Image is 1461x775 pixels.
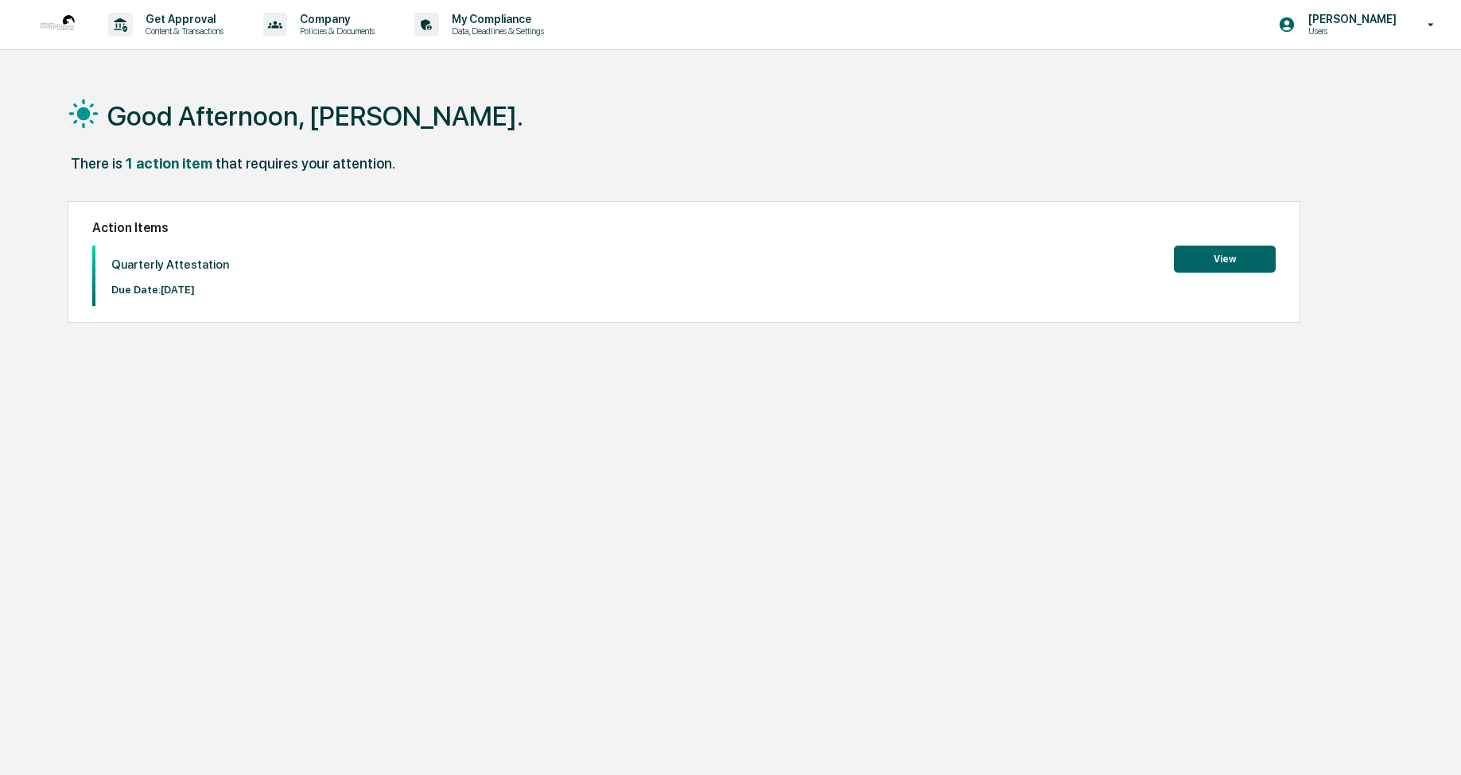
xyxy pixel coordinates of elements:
[111,284,229,296] p: Due Date: [DATE]
[1174,246,1276,273] button: View
[287,25,383,37] p: Policies & Documents
[71,155,122,172] div: There is
[1174,250,1276,265] a: View
[107,100,523,132] h1: Good Afternoon, [PERSON_NAME].
[133,25,231,37] p: Content & Transactions
[38,6,76,44] img: logo
[1296,25,1405,37] p: Users
[133,13,231,25] p: Get Approval
[111,258,229,272] p: Quarterly Attestation
[1296,13,1405,25] p: [PERSON_NAME]
[439,25,552,37] p: Data, Deadlines & Settings
[287,13,383,25] p: Company
[439,13,552,25] p: My Compliance
[216,155,395,172] div: that requires your attention.
[92,220,1276,235] h2: Action Items
[126,155,212,172] div: 1 action item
